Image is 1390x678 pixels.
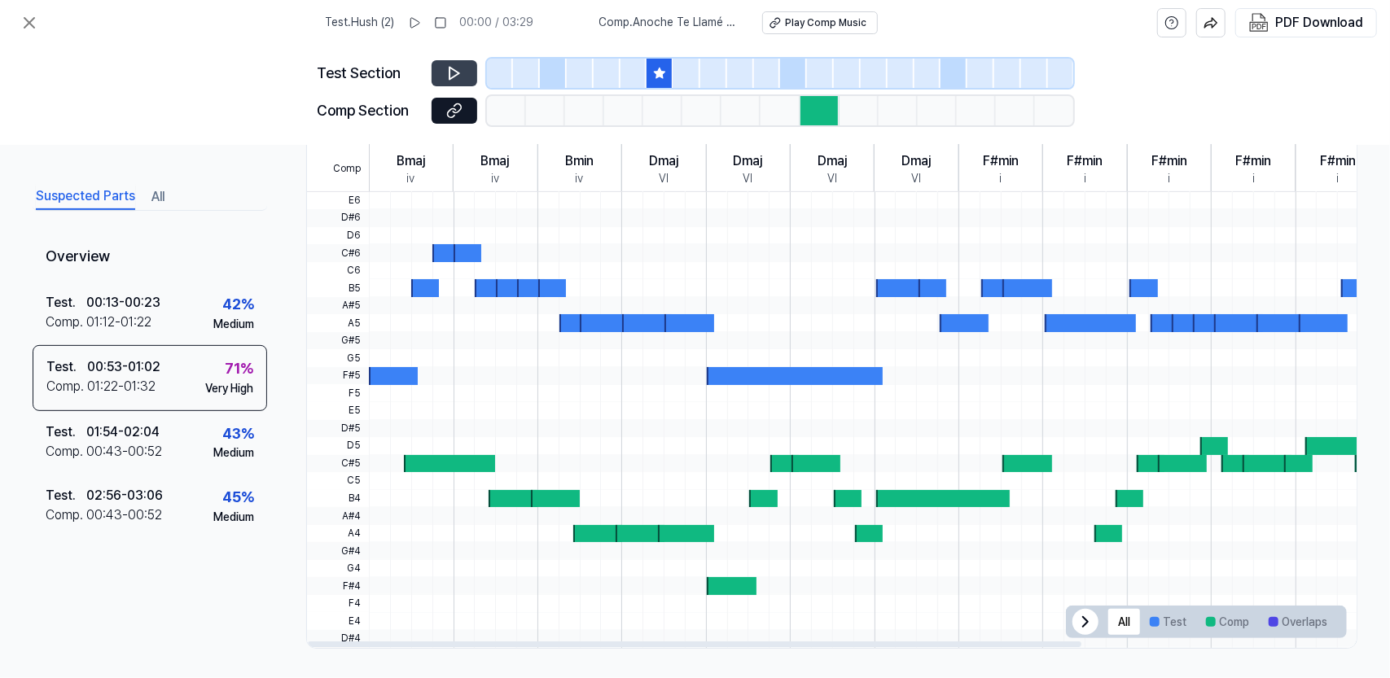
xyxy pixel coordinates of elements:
span: B4 [307,490,369,508]
div: 00:43 - 00:52 [86,505,162,525]
div: Comp . [46,505,86,525]
span: D#6 [307,209,369,227]
div: Overview [33,234,267,282]
div: Test Section [318,62,422,85]
div: VI [659,171,669,187]
div: Play Comp Music [786,16,867,30]
span: C#6 [307,244,369,262]
div: VI [743,171,753,187]
span: G#5 [307,332,369,350]
span: C5 [307,472,369,490]
span: A5 [307,314,369,332]
img: share [1204,15,1218,30]
div: Comp Section [318,99,422,123]
div: Medium [213,316,254,332]
div: Test . [46,486,86,505]
div: 01:12 - 01:22 [86,313,151,332]
div: Medium [213,509,254,525]
div: 00:00 / 03:29 [460,15,534,31]
span: F5 [307,384,369,402]
span: D#5 [307,420,369,438]
button: help [1157,8,1186,37]
div: Comp . [46,441,86,461]
span: Test . Hush (2) [326,15,395,31]
div: 00:43 - 00:52 [86,441,162,461]
div: i [1252,171,1255,187]
div: F#min [1068,151,1103,171]
button: Test [1140,609,1196,635]
button: Overlaps [1259,609,1337,635]
div: Dmaj [902,151,932,171]
span: E4 [307,612,369,630]
div: VI [912,171,922,187]
div: F#min [1151,151,1187,171]
span: D5 [307,437,369,455]
span: E5 [307,402,369,420]
div: F#min [983,151,1019,171]
span: F#4 [307,577,369,595]
div: 43 % [222,422,254,445]
div: PDF Download [1275,12,1363,33]
div: i [1000,171,1002,187]
div: F#min [1320,151,1356,171]
button: All [1108,609,1140,635]
div: Dmaj [649,151,678,171]
div: F#min [1236,151,1272,171]
div: 45 % [222,486,254,510]
div: 00:53 - 01:02 [87,357,160,377]
button: PDF Download [1246,9,1366,37]
div: Dmaj [818,151,847,171]
button: All [151,184,164,210]
button: Comp [1196,609,1259,635]
span: G5 [307,349,369,367]
div: iv [576,171,584,187]
span: E6 [307,192,369,210]
div: Bmaj [481,151,510,171]
div: Test . [46,422,86,441]
span: F4 [307,595,369,613]
button: Play Comp Music [762,11,878,34]
div: Dmaj [734,151,763,171]
span: A#4 [307,507,369,525]
div: VI [827,171,837,187]
span: C#5 [307,455,369,473]
div: 01:54 - 02:04 [86,422,160,441]
span: D#4 [307,630,369,648]
div: 71 % [225,357,253,381]
div: Test . [46,293,86,313]
div: iv [491,171,499,187]
span: Comp . Anoche Te Llamé Borracho [599,15,743,31]
div: 42 % [222,292,254,316]
div: Very High [205,381,253,397]
div: Medium [213,445,254,461]
div: i [1084,171,1086,187]
div: Bmin [565,151,594,171]
span: F#5 [307,367,369,385]
span: C6 [307,262,369,280]
div: Test . [46,357,87,377]
img: PDF Download [1249,13,1269,33]
svg: help [1164,15,1179,31]
button: Suspected Parts [36,184,135,210]
div: i [1169,171,1171,187]
span: A#5 [307,297,369,315]
div: i [1337,171,1340,187]
span: Comp [307,147,369,191]
div: Comp . [46,377,87,396]
div: Bmaj [397,151,425,171]
span: B5 [307,279,369,297]
span: D6 [307,227,369,245]
div: 02:56 - 03:06 [86,486,163,505]
div: 00:13 - 00:23 [86,293,160,313]
div: iv [407,171,415,187]
div: Comp . [46,313,86,332]
span: G4 [307,560,369,578]
span: G#4 [307,542,369,560]
div: 01:22 - 01:32 [87,377,156,396]
span: A4 [307,525,369,543]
